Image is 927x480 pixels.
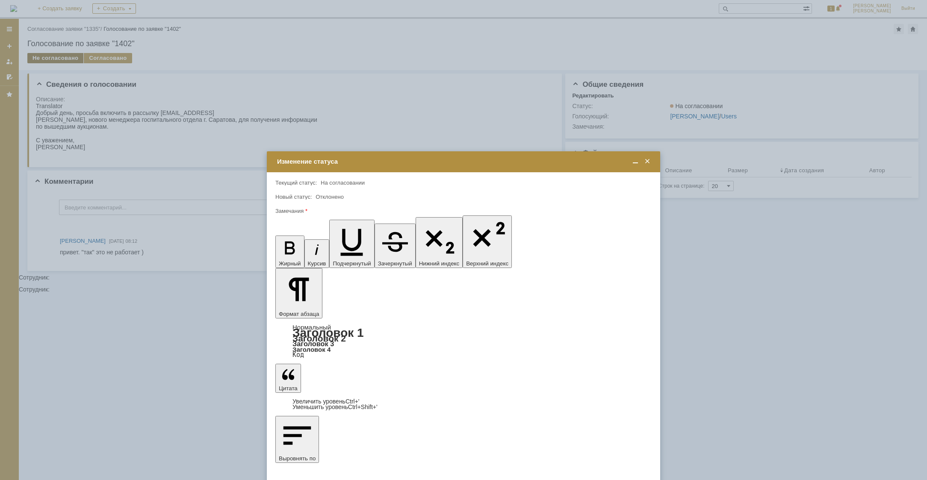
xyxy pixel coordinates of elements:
[292,340,334,347] a: Заголовок 3
[292,351,304,359] a: Код
[275,194,312,200] label: Новый статус:
[329,220,374,268] button: Подчеркнутый
[279,385,298,392] span: Цитата
[643,158,652,165] span: Закрыть
[375,224,416,268] button: Зачеркнутый
[275,180,317,186] label: Текущий статус:
[308,260,326,267] span: Курсив
[275,416,319,463] button: Выровнять по
[275,399,652,410] div: Цитата
[275,324,652,358] div: Формат абзаца
[292,403,378,410] a: Decrease
[292,398,360,405] a: Increase
[277,158,652,165] div: Изменение статуса
[345,398,360,405] span: Ctrl+'
[279,455,316,462] span: Выровнять по
[304,239,330,268] button: Курсив
[275,236,304,268] button: Жирный
[292,324,331,331] a: Нормальный
[348,403,378,410] span: Ctrl+Shift+'
[419,260,460,267] span: Нижний индекс
[378,260,412,267] span: Зачеркнутый
[275,364,301,393] button: Цитата
[316,194,344,200] span: Отклонено
[292,333,346,343] a: Заголовок 2
[279,311,319,317] span: Формат абзаца
[333,260,371,267] span: Подчеркнутый
[321,180,365,186] span: На согласовании
[279,260,301,267] span: Жирный
[275,208,650,214] div: Замечания
[292,326,364,339] a: Заголовок 1
[416,217,463,268] button: Нижний индекс
[631,158,640,165] span: Свернуть (Ctrl + M)
[292,346,331,353] a: Заголовок 4
[275,268,322,318] button: Формат абзаца
[466,260,508,267] span: Верхний индекс
[463,215,512,268] button: Верхний индекс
